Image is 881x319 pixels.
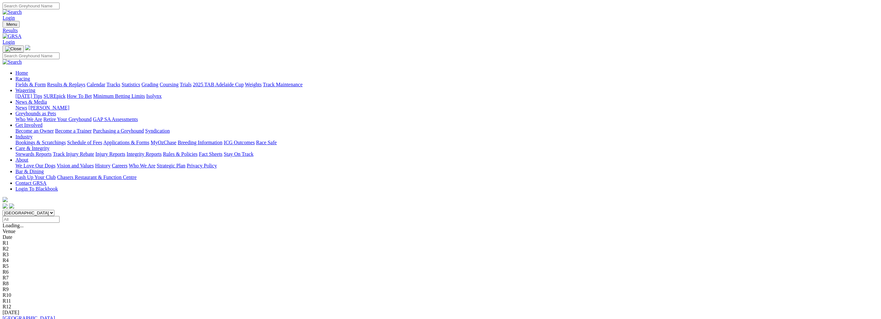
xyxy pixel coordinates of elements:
a: [PERSON_NAME] [28,105,69,110]
div: R2 [3,246,878,252]
a: Login [3,39,15,45]
div: R6 [3,269,878,275]
a: Chasers Restaurant & Function Centre [57,174,136,180]
a: GAP SA Assessments [93,117,138,122]
a: News & Media [15,99,47,105]
img: Search [3,9,22,15]
a: 2025 TAB Adelaide Cup [193,82,244,87]
div: Get Involved [15,128,878,134]
a: Contact GRSA [15,180,46,186]
input: Search [3,52,60,59]
div: R1 [3,240,878,246]
div: News & Media [15,105,878,111]
div: R5 [3,263,878,269]
div: Bar & Dining [15,174,878,180]
div: R12 [3,304,878,310]
div: Care & Integrity [15,151,878,157]
a: Integrity Reports [127,151,162,157]
a: Statistics [122,82,140,87]
a: MyOzChase [151,140,176,145]
a: Who We Are [15,117,42,122]
a: Wagering [15,88,35,93]
div: R8 [3,281,878,286]
div: R9 [3,286,878,292]
div: R7 [3,275,878,281]
a: Rules & Policies [163,151,198,157]
a: Login To Blackbook [15,186,58,192]
a: Home [15,70,28,76]
div: [DATE] [3,310,878,315]
a: [DATE] Tips [15,93,42,99]
a: Weights [245,82,262,87]
img: GRSA [3,33,22,39]
a: Login [3,15,15,21]
a: Greyhounds as Pets [15,111,56,116]
a: Syndication [145,128,170,134]
a: Results [3,28,878,33]
a: Trials [180,82,192,87]
a: Fact Sheets [199,151,222,157]
div: Venue [3,229,878,234]
a: Stewards Reports [15,151,52,157]
a: Careers [112,163,127,168]
a: About [15,157,28,163]
a: Schedule of Fees [67,140,102,145]
span: Menu [6,22,17,27]
a: Injury Reports [95,151,125,157]
a: SUREpick [43,93,65,99]
span: Loading... [3,223,23,228]
div: Racing [15,82,878,88]
div: About [15,163,878,169]
a: Grading [142,82,158,87]
a: Who We Are [129,163,155,168]
a: Track Maintenance [263,82,303,87]
div: Date [3,234,878,240]
a: Coursing [160,82,179,87]
a: Industry [15,134,33,139]
img: logo-grsa-white.png [25,45,30,50]
button: Toggle navigation [3,21,20,28]
a: Racing [15,76,30,81]
div: Greyhounds as Pets [15,117,878,122]
a: Minimum Betting Limits [93,93,145,99]
a: Get Involved [15,122,42,128]
img: Close [5,46,21,52]
div: R10 [3,292,878,298]
a: Isolynx [146,93,162,99]
a: Breeding Information [178,140,222,145]
a: Fields & Form [15,82,46,87]
a: Applications & Forms [103,140,149,145]
div: Wagering [15,93,878,99]
input: Select date [3,216,60,223]
div: R3 [3,252,878,258]
a: Calendar [87,82,105,87]
a: Bookings & Scratchings [15,140,66,145]
img: logo-grsa-white.png [3,197,8,202]
a: Care & Integrity [15,145,50,151]
a: Track Injury Rebate [53,151,94,157]
a: Bar & Dining [15,169,44,174]
div: R11 [3,298,878,304]
a: Vision and Values [57,163,94,168]
div: Industry [15,140,878,145]
a: Become an Owner [15,128,54,134]
a: Purchasing a Greyhound [93,128,144,134]
a: Privacy Policy [187,163,217,168]
a: Retire Your Greyhound [43,117,92,122]
img: facebook.svg [3,203,8,209]
a: Become a Trainer [55,128,92,134]
a: History [95,163,110,168]
img: Search [3,59,22,65]
input: Search [3,3,60,9]
a: Tracks [107,82,120,87]
button: Toggle navigation [3,45,24,52]
a: Race Safe [256,140,276,145]
a: We Love Our Dogs [15,163,55,168]
a: ICG Outcomes [224,140,255,145]
a: Stay On Track [224,151,253,157]
img: twitter.svg [9,203,14,209]
a: How To Bet [67,93,92,99]
a: Cash Up Your Club [15,174,56,180]
a: News [15,105,27,110]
